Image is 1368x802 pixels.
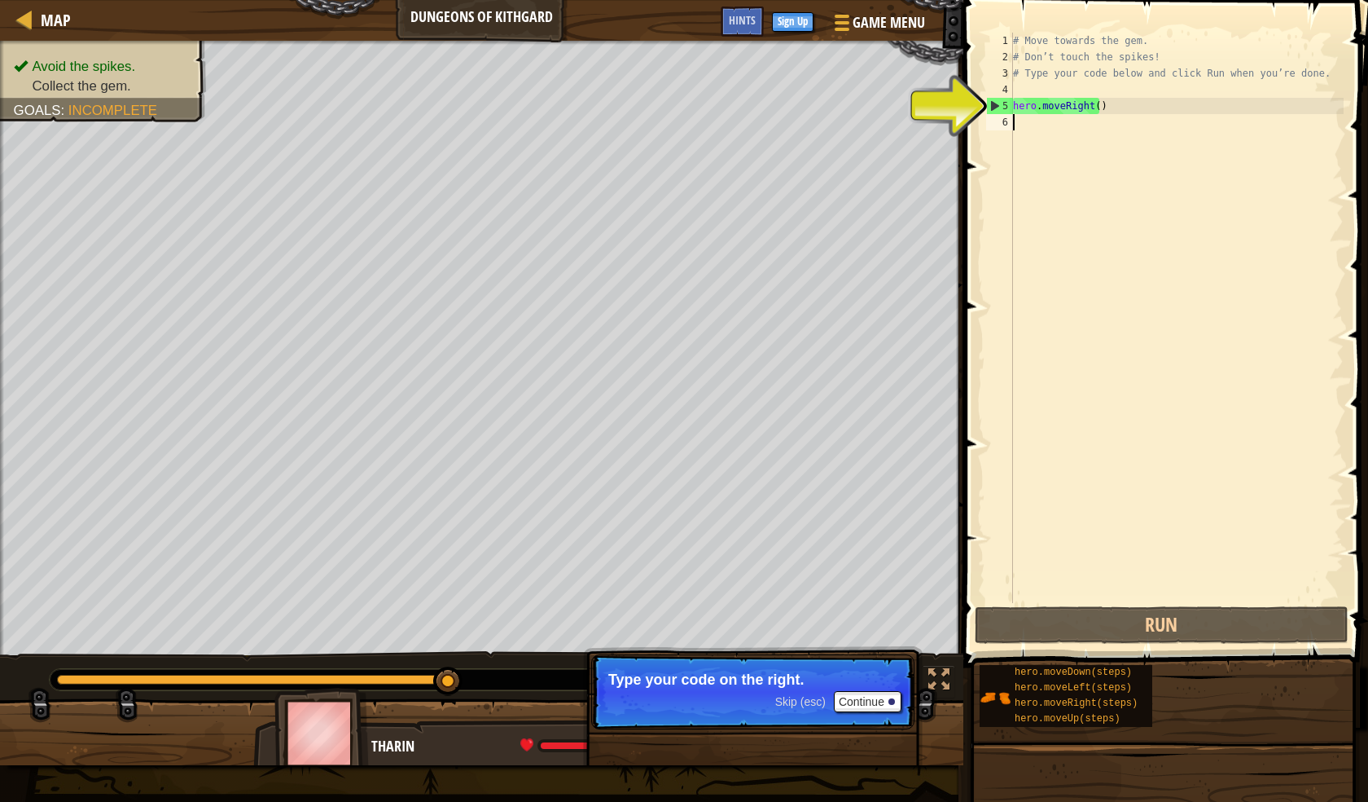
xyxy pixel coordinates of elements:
span: hero.moveLeft(steps) [1015,682,1132,694]
span: Collect the gem. [32,78,130,94]
span: Incomplete [68,103,157,118]
button: Run [975,606,1348,644]
div: health: 11 / 11 [520,738,681,753]
button: Game Menu [822,7,935,45]
div: 4 [986,82,1013,98]
span: hero.moveUp(steps) [1015,713,1120,725]
button: Continue [834,691,901,712]
span: hero.moveDown(steps) [1015,667,1132,678]
div: 6 [986,114,1013,130]
div: 1 [986,33,1013,49]
div: Tharin [371,736,693,757]
div: 5 [987,98,1013,114]
img: portrait.png [980,682,1011,713]
span: Goals [14,103,61,118]
span: Avoid the spikes. [32,59,135,74]
div: 2 [986,49,1013,65]
a: Map [33,9,71,31]
li: Collect the gem. [14,76,191,95]
span: Skip (esc) [775,695,826,708]
img: thang_avatar_frame.png [274,688,369,778]
span: Hints [729,12,756,28]
span: Game Menu [853,12,925,33]
span: hero.moveRight(steps) [1015,698,1138,709]
div: 3 [986,65,1013,82]
li: Avoid the spikes. [14,56,191,76]
p: Type your code on the right. [608,672,897,688]
button: Sign Up [772,12,813,32]
span: Map [41,9,71,31]
button: Toggle fullscreen [923,665,955,698]
span: : [61,103,68,118]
